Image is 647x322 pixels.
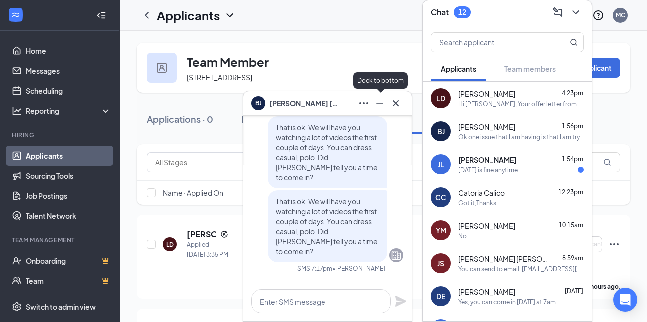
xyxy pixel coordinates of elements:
span: Name · Applied On [163,188,223,198]
button: Cross [388,95,404,111]
h1: Applicants [157,7,220,24]
span: [STREET_ADDRESS] [187,73,252,82]
svg: ChevronLeft [141,9,153,21]
svg: MagnifyingGlass [570,38,578,46]
div: No . [458,232,469,240]
svg: ChevronDown [570,6,582,18]
div: Applications · 0 [147,113,213,125]
svg: Cross [390,97,402,109]
svg: Ellipses [358,97,370,109]
div: DE [436,291,445,301]
b: 4 hours ago [586,283,619,290]
svg: QuestionInfo [592,9,604,21]
span: [PERSON_NAME] [458,122,515,132]
span: That is ok. We will have you watching a lot of videos the first couple of days. You can dress cas... [276,123,378,182]
div: LD [436,93,445,103]
div: [DATE] is fine anytime [458,166,518,174]
a: TeamCrown [26,271,111,291]
div: Yes, you can come in [DATE] at 7am. [458,298,557,306]
div: Ok one issue that I am having is that I am trying to find non slips and slacks at the moment bein... [458,133,584,141]
div: SMS 7:17pm [297,264,332,273]
a: Scheduling [26,81,111,101]
div: Dock to bottom [353,72,408,89]
svg: Analysis [12,106,22,116]
span: 1:56pm [562,122,583,130]
a: Applicants [26,146,111,166]
svg: Collapse [96,10,106,20]
svg: MagnifyingGlass [603,158,611,166]
div: Reporting [26,106,112,116]
a: Home [26,41,111,61]
span: 8:59am [562,254,583,262]
div: JS [437,258,444,268]
span: [PERSON_NAME] [458,89,515,99]
span: [PERSON_NAME] [458,221,515,231]
img: user icon [157,63,167,73]
button: ComposeMessage [550,4,566,20]
svg: Reapply [220,230,228,238]
span: [PERSON_NAME] [458,287,515,297]
input: All Stages [155,157,246,168]
div: Applied [DATE] 3:35 PM [187,240,228,260]
a: Messages [26,61,111,81]
div: Open Intercom Messenger [613,288,637,312]
button: ChevronDown [568,4,584,20]
h5: [PERSON_NAME] [187,229,216,240]
div: LD [166,240,174,249]
svg: Plane [395,295,407,307]
svg: Minimize [374,97,386,109]
div: BJ [437,126,445,136]
span: • [PERSON_NAME] [332,264,385,273]
a: Talent Network [26,206,111,226]
svg: WorkstreamLogo [11,10,21,20]
span: Applicants [441,64,476,73]
span: 1:54pm [562,155,583,163]
svg: ComposeMessage [552,6,564,18]
svg: Ellipses [608,238,620,250]
span: [PERSON_NAME] [PERSON_NAME] [458,254,548,264]
div: YM [436,225,446,235]
div: Got it,Thanks [458,199,496,207]
div: Team Management [12,236,109,244]
span: 4:23pm [562,89,583,97]
span: Team members [504,64,556,73]
button: Ellipses [356,95,372,111]
div: JL [438,159,444,169]
span: [PERSON_NAME] [PERSON_NAME] [269,98,339,109]
svg: Company [390,249,402,261]
input: Search applicant [431,33,550,52]
h3: Chat [431,7,449,18]
div: Hiring [12,131,109,139]
span: Catoria Calico [458,188,505,198]
button: Minimize [372,95,388,111]
a: Sourcing Tools [26,166,111,186]
div: Interviews · 12 [241,113,301,125]
span: 12:23pm [558,188,583,196]
span: 10:15am [559,221,583,229]
a: Job Postings [26,186,111,206]
div: Switch to admin view [26,302,96,312]
div: MC [616,11,625,19]
svg: ChevronDown [224,9,236,21]
div: CC [435,192,446,202]
div: 12 [458,8,466,16]
button: Waiting on Applicant [544,236,602,252]
a: OnboardingCrown [26,251,111,271]
span: [PERSON_NAME] [458,155,516,165]
div: You can send to email. [EMAIL_ADDRESS][DOMAIN_NAME] Please make sure there are no glares, when ta... [458,265,584,273]
h3: Team Member [187,53,269,70]
span: [DATE] [565,287,583,295]
div: Hi [PERSON_NAME], Your offer letter from Brewing Brand Management for your role as Team Member is... [458,100,584,108]
span: That is ok. We will have you watching a lot of videos the first couple of days. You can dress cas... [276,197,378,256]
svg: Settings [12,302,22,312]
